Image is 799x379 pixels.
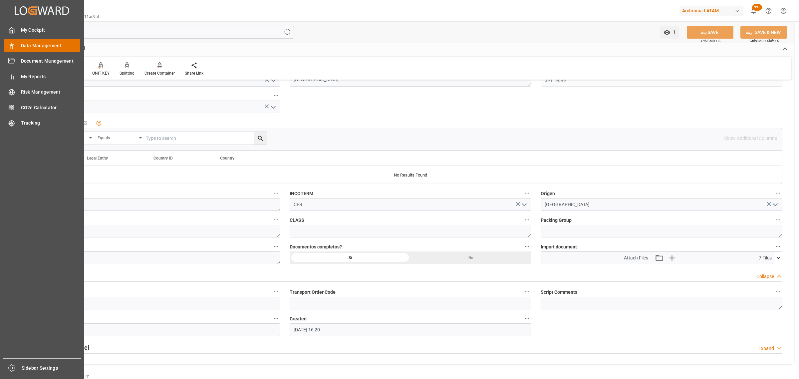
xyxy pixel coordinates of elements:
[272,215,280,224] button: UN number
[272,287,280,296] button: Container Code
[4,70,80,83] a: My Reports
[770,199,780,210] button: open menu
[774,287,782,296] button: Script Comments
[94,132,144,145] button: open menu
[758,345,774,352] div: Expand
[21,89,81,96] span: Risk Management
[268,75,278,86] button: open menu
[144,132,267,145] input: Type to search
[290,243,342,250] span: Documentos completos?
[701,38,720,43] span: Ctrl/CMD + S
[272,242,280,251] button: Regimen
[290,190,313,197] span: INCOTERM
[98,133,137,141] div: Equals
[144,70,175,76] div: Create Container
[21,104,81,111] span: CO2e Calculator
[21,73,81,80] span: My Reports
[290,315,307,322] span: Created
[687,26,733,39] button: SAVE
[541,243,577,250] span: Import document
[752,4,762,11] span: 99+
[290,198,531,211] input: Type to search/select
[21,58,81,65] span: Document Management
[4,101,80,114] a: CO2e Calculator
[21,42,81,49] span: Data Management
[220,156,234,161] span: Country
[290,289,336,296] span: Transport Order Code
[410,251,531,264] div: No
[761,3,776,18] button: Help Center
[541,217,572,224] span: Packing Group
[624,254,648,261] span: Attach Files
[679,4,746,17] button: Archroma LATAM
[4,117,80,130] a: Tracking
[756,273,774,280] div: Collapse
[523,189,531,197] button: INCOTERM
[4,86,80,99] a: Risk Management
[272,314,280,323] button: Updated
[87,156,108,161] span: Legal Entity
[39,101,280,113] input: Enter Center ID
[31,26,294,39] input: Search Fields
[660,26,679,39] button: open menu
[39,74,280,87] input: Type to search/select
[39,323,280,336] input: DD-MM-YYYY HH:MM
[290,217,304,224] span: CLASS
[774,215,782,224] button: Packing Group
[290,323,531,336] input: DD-MM-YYYY HH:MM
[750,38,779,43] span: Ctrl/CMD + Shift + S
[541,289,577,296] span: Script Comments
[740,26,787,39] button: SAVE & NEW
[153,156,173,161] span: Country ID
[39,251,280,264] textarea: Definitivo
[523,215,531,224] button: CLASS
[4,55,80,68] a: Document Management
[254,132,267,145] button: search button
[670,29,675,35] span: 1
[272,91,280,100] button: Center ID
[541,190,555,197] span: Origen
[746,3,761,18] button: show 100 new notifications
[272,189,280,197] button: Business Unit
[268,102,278,112] button: open menu
[759,254,772,261] span: 7 Files
[774,242,782,251] button: Import document
[4,39,80,52] a: Data Management
[523,287,531,296] button: Transport Order Code
[22,365,81,372] span: Sidebar Settings
[774,189,782,197] button: Origen
[120,70,134,76] div: Splitting
[519,199,529,210] button: open menu
[290,251,410,264] div: Si
[21,120,81,127] span: Tracking
[523,242,531,251] button: Documentos completos?
[523,314,531,323] button: Created
[679,6,743,16] div: Archroma LATAM
[290,74,531,87] textarea: [GEOGRAPHIC_DATA]
[21,27,81,34] span: My Cockpit
[92,70,110,76] div: UNIT KEY
[4,24,80,37] a: My Cockpit
[185,70,203,76] div: Share Link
